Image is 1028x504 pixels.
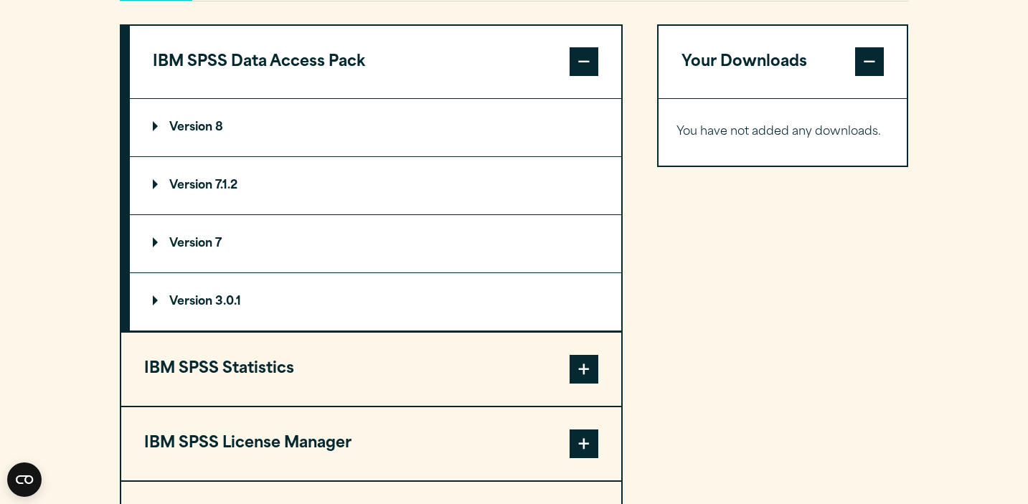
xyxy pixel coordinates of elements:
[130,273,621,331] summary: Version 3.0.1
[121,407,621,480] button: IBM SPSS License Manager
[153,122,223,133] p: Version 8
[130,98,621,331] div: IBM SPSS Data Access Pack
[7,462,42,497] button: Open CMP widget
[121,333,621,406] button: IBM SPSS Statistics
[153,238,222,249] p: Version 7
[153,180,237,191] p: Version 7.1.2
[153,296,241,308] p: Version 3.0.1
[130,215,621,272] summary: Version 7
[676,122,890,143] p: You have not added any downloads.
[130,99,621,156] summary: Version 8
[659,98,907,166] div: Your Downloads
[659,26,907,99] button: Your Downloads
[130,157,621,214] summary: Version 7.1.2
[130,26,621,99] button: IBM SPSS Data Access Pack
